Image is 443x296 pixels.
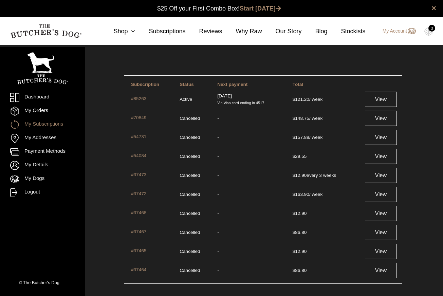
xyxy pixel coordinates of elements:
[290,185,360,203] td: / week
[365,130,397,145] a: View
[177,185,214,203] td: Cancelled
[215,204,289,222] td: -
[290,128,360,146] td: / week
[100,27,135,36] a: Shop
[290,166,360,184] td: every 3 weeks
[177,242,214,260] td: Cancelled
[215,109,289,127] td: -
[293,154,307,159] span: 29.55
[217,82,247,87] span: Next payment
[431,4,436,12] a: close
[424,27,433,36] img: TBD_Cart-Empty.png
[293,192,309,197] span: 163.90
[293,97,295,102] span: $
[428,25,435,32] div: 0
[217,101,264,105] small: Via Visa card ending in 4517
[10,134,75,143] a: My Addresses
[180,82,194,87] span: Status
[177,147,214,165] td: Cancelled
[293,192,295,197] span: $
[215,166,289,184] td: -
[293,97,309,102] span: 121.20
[131,228,173,236] a: #37467
[290,109,360,127] td: / week
[215,223,289,241] td: -
[215,242,289,260] td: -
[131,247,173,255] a: #37465
[293,249,307,254] span: 12.90
[365,206,397,221] a: View
[177,204,214,222] td: Cancelled
[365,263,397,278] a: View
[215,147,289,165] td: -
[177,128,214,146] td: Cancelled
[365,225,397,240] a: View
[177,109,214,127] td: Cancelled
[293,82,303,87] span: Total
[131,82,159,87] span: Subscription
[293,211,307,216] span: 12.90
[293,268,307,273] span: 86.80
[10,147,75,156] a: Payment Methods
[215,261,289,279] td: -
[293,268,295,273] span: $
[293,173,307,178] span: 12.90
[293,116,295,121] span: $
[177,90,214,108] td: Active
[131,171,173,179] a: #37473
[10,161,75,170] a: My Details
[10,107,75,116] a: My Orders
[215,128,289,146] td: -
[135,27,185,36] a: Subscriptions
[185,27,222,36] a: Reviews
[302,27,328,36] a: Blog
[365,168,397,183] a: View
[262,27,302,36] a: Our Story
[215,90,289,108] td: [DATE]
[131,114,173,122] a: #70849
[131,209,173,217] a: #37468
[293,230,307,235] span: 86.80
[17,52,68,85] img: TBD_Portrait_Logo_White.png
[240,5,281,12] a: Start [DATE]
[293,173,295,178] span: $
[376,27,416,35] a: My Account
[365,92,397,107] a: View
[293,230,295,235] span: $
[177,261,214,279] td: Cancelled
[131,95,173,103] a: #85263
[131,133,173,141] a: #54731
[131,152,173,160] a: #54084
[293,116,309,121] span: 148.75
[10,120,75,129] a: My Subscriptions
[131,190,173,198] a: #37472
[215,185,289,203] td: -
[222,27,262,36] a: Why Raw
[293,211,295,216] span: $
[365,111,397,126] a: View
[131,266,173,274] a: #37464
[328,27,366,36] a: Stockists
[365,187,397,202] a: View
[365,149,397,164] a: View
[10,93,75,102] a: Dashboard
[293,135,295,140] span: $
[10,174,75,184] a: My Dogs
[10,188,75,197] a: Logout
[177,223,214,241] td: Cancelled
[293,154,295,159] span: $
[290,90,360,108] td: / week
[293,135,309,140] span: 157.88
[365,244,397,259] a: View
[293,249,295,254] span: $
[177,166,214,184] td: Cancelled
